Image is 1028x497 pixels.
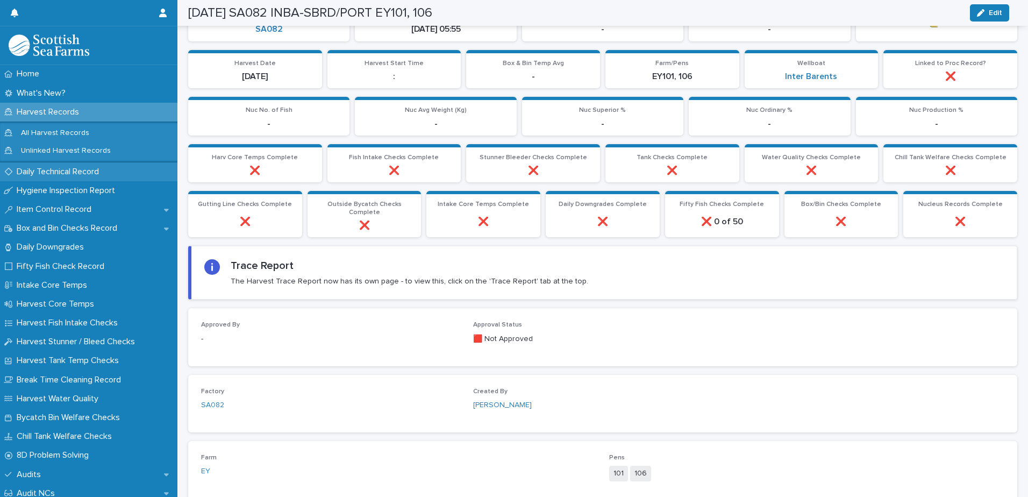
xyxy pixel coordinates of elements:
[612,166,733,176] p: ❌
[862,119,1011,129] p: -
[12,299,103,309] p: Harvest Core Temps
[12,375,130,385] p: Break Time Cleaning Record
[609,455,625,461] span: Pens
[231,259,294,272] h2: Trace Report
[12,356,127,366] p: Harvest Tank Temp Checks
[12,223,126,233] p: Box and Bin Checks Record
[915,60,986,67] span: Linked to Proc Record?
[314,221,415,231] p: ❌
[480,154,587,161] span: Stunner Bleeder Checks Complete
[579,107,626,113] span: Nuc Superior %
[746,107,793,113] span: Nuc Ordinary %
[12,204,100,215] p: Item Control Record
[791,217,892,227] p: ❌
[9,34,89,56] img: mMrefqRFQpe26GRNOUkG
[195,166,316,176] p: ❌
[349,154,439,161] span: Fish Intake Checks Complete
[695,119,844,129] p: -
[672,217,773,227] p: ❌ 0 of 50
[895,154,1006,161] span: Chill Tank Welfare Checks Complete
[12,450,97,460] p: 8D Problem Solving
[195,119,343,129] p: -
[473,388,508,395] span: Created By
[695,24,844,34] p: -
[12,69,48,79] p: Home
[212,154,298,161] span: Harv Core Temps Complete
[12,280,96,290] p: Intake Core Temps
[201,400,224,411] a: SA082
[12,186,124,196] p: Hygiene Inspection Report
[12,129,98,138] p: All Harvest Records
[438,201,529,208] span: Intake Core Temps Complete
[12,107,88,117] p: Harvest Records
[559,201,647,208] span: Daily Downgrades Complete
[201,333,460,345] p: -
[473,333,732,345] p: 🟥 Not Approved
[12,394,107,404] p: Harvest Water Quality
[433,217,534,227] p: ❌
[361,119,510,129] p: -
[970,4,1009,22] button: Edit
[405,107,467,113] span: Nuc Avg Weight (Kg)
[246,107,292,113] span: Nuc No. of Fish
[909,107,963,113] span: Nuc Production %
[201,455,217,461] span: Farm
[231,276,588,286] p: The Harvest Trace Report now has its own page - to view this, click on the 'Trace Report' tab at ...
[334,72,455,82] p: :
[12,167,108,177] p: Daily Technical Record
[201,466,210,477] a: EY
[801,201,881,208] span: Box/Bin Checks Complete
[365,60,424,67] span: Harvest Start Time
[473,322,522,328] span: Approval Status
[12,242,92,252] p: Daily Downgrades
[12,261,113,272] p: Fifty Fish Check Record
[655,60,689,67] span: Farm/Pens
[201,322,240,328] span: Approved By
[12,146,119,155] p: Unlinked Harvest Records
[255,24,283,34] a: SA082
[680,201,764,208] span: Fifty Fish Checks Complete
[503,60,564,67] span: Box & Bin Temp Avg
[195,217,296,227] p: ❌
[890,72,1011,82] p: ❌
[12,88,74,98] p: What's New?
[529,119,677,129] p: -
[609,466,628,481] span: 101
[198,201,292,208] span: Gutting Line Checks Complete
[12,318,126,328] p: Harvest Fish Intake Checks
[201,388,224,395] span: Factory
[637,154,708,161] span: Tank Checks Complete
[234,60,276,67] span: Harvest Date
[473,72,594,82] p: -
[612,72,733,82] p: EY101, 106
[12,413,128,423] p: Bycatch Bin Welfare Checks
[361,24,510,34] p: [DATE] 05:55
[762,154,861,161] span: Water Quality Checks Complete
[12,337,144,347] p: Harvest Stunner / Bleed Checks
[195,72,316,82] p: [DATE]
[989,9,1002,17] span: Edit
[12,470,49,480] p: Audits
[473,166,594,176] p: ❌
[785,72,837,82] a: Inter Barents
[918,201,1003,208] span: Nucleus Records Complete
[12,431,120,442] p: Chill Tank Welfare Checks
[630,466,651,481] span: 106
[751,166,872,176] p: ❌
[910,217,1011,227] p: ❌
[327,201,402,215] span: Outside Bycatch Checks Complete
[890,166,1011,176] p: ❌
[188,5,432,21] h2: [DATE] SA082 INBA-SBRD/PORT EY101, 106
[334,166,455,176] p: ❌
[473,400,532,411] a: [PERSON_NAME]
[797,60,825,67] span: Wellboat
[552,217,653,227] p: ❌
[529,24,677,34] p: -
